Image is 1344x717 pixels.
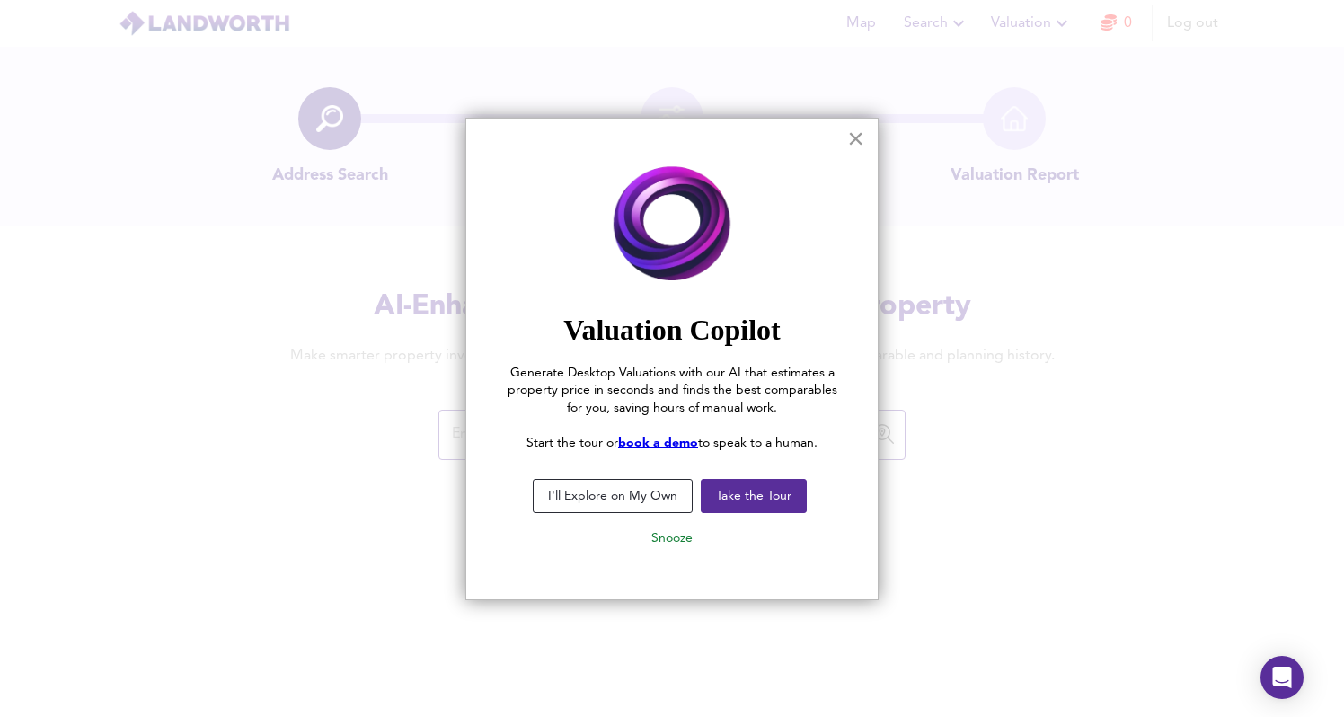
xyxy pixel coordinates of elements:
div: Open Intercom Messenger [1260,656,1304,699]
button: Snooze [637,522,707,554]
button: Close [847,124,864,153]
span: Start the tour or [526,437,618,449]
h2: Valuation Copilot [502,313,842,347]
button: I'll Explore on My Own [533,479,693,513]
span: to speak to a human. [698,437,818,449]
button: Take the Tour [701,479,807,513]
a: book a demo [618,437,698,449]
p: Generate Desktop Valuations with our AI that estimates a property price in seconds and finds the ... [502,365,842,418]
